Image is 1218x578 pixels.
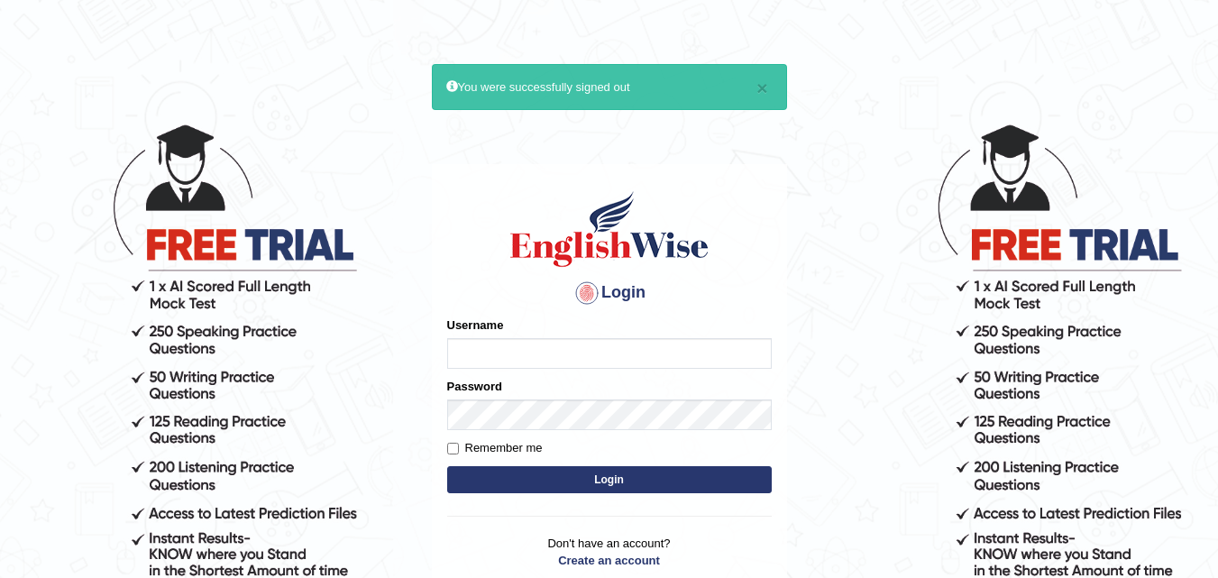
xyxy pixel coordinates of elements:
button: Login [447,466,772,493]
label: Password [447,378,502,395]
a: Create an account [447,552,772,569]
div: You were successfully signed out [432,64,787,110]
img: Logo of English Wise sign in for intelligent practice with AI [507,188,712,270]
input: Remember me [447,443,459,454]
button: × [756,78,767,97]
label: Remember me [447,439,543,457]
label: Username [447,317,504,334]
h4: Login [447,279,772,307]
